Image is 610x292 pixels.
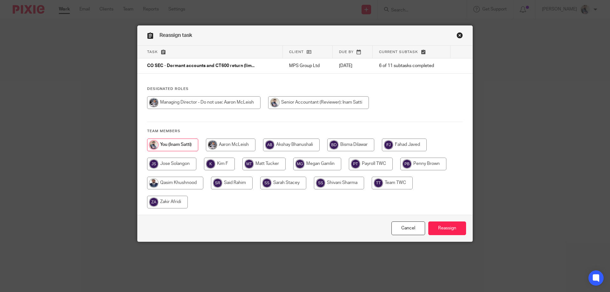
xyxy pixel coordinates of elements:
[457,32,463,41] a: Close this dialog window
[373,58,451,74] td: 6 of 11 subtasks completed
[391,221,425,235] a: Close this dialog window
[147,129,463,134] h4: Team members
[147,86,463,92] h4: Designated Roles
[289,50,304,54] span: Client
[339,63,366,69] p: [DATE]
[289,63,326,69] p: MPS Group Ltd
[147,50,158,54] span: Task
[147,64,254,68] span: CO SEC - Dormant accounts and CT600 return (lim...
[159,33,192,38] span: Reassign task
[339,50,354,54] span: Due by
[428,221,466,235] input: Reassign
[379,50,418,54] span: Current subtask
